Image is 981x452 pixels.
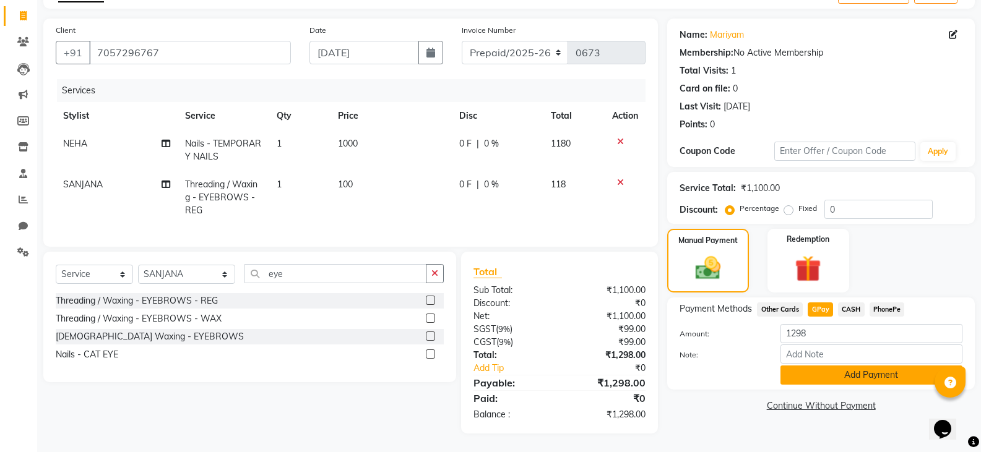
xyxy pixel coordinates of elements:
img: _cash.svg [688,254,728,283]
label: Client [56,25,76,36]
span: 1 [277,138,282,149]
div: Service Total: [680,182,736,195]
div: 0 [733,82,738,95]
div: Membership: [680,46,733,59]
div: Paid: [464,391,560,406]
button: +91 [56,41,90,64]
div: Discount: [464,297,560,310]
span: 0 % [484,137,499,150]
div: Points: [680,118,707,131]
span: Nails - TEMPORARY NAILS [185,138,261,162]
div: Name: [680,28,707,41]
label: Manual Payment [678,235,738,246]
div: ₹1,100.00 [741,182,780,195]
th: Disc [452,102,543,130]
div: Coupon Code [680,145,774,158]
span: PhonePe [870,302,905,317]
div: Card on file: [680,82,730,95]
a: Continue Without Payment [670,399,972,412]
label: Redemption [787,234,829,245]
span: GPay [808,302,833,317]
div: ₹1,298.00 [560,349,655,362]
div: 0 [710,118,715,131]
div: Sub Total: [464,284,560,297]
span: 1000 [338,138,358,149]
img: _gift.svg [787,252,829,285]
a: Mariyam [710,28,744,41]
label: Percentage [740,203,779,214]
span: 9% [498,324,510,334]
label: Amount: [670,328,771,339]
div: Discount: [680,203,718,216]
div: Payable: [464,375,560,390]
div: Services [57,79,655,102]
input: Add Note [780,344,962,364]
label: Invoice Number [462,25,516,36]
span: 1 [277,179,282,190]
input: Amount [780,324,962,343]
span: Payment Methods [680,302,752,315]
th: Service [178,102,269,130]
label: Fixed [798,203,817,214]
th: Total [543,102,605,130]
span: 0 F [459,137,472,150]
div: Net: [464,310,560,323]
div: ₹99.00 [560,323,655,336]
th: Action [605,102,646,130]
div: ₹1,298.00 [560,408,655,421]
span: 9% [499,337,511,347]
div: 1 [731,64,736,77]
div: ( ) [464,336,560,349]
div: ( ) [464,323,560,336]
a: Add Tip [464,362,576,375]
div: Threading / Waxing - EYEBROWS - WAX [56,312,222,325]
span: NEHA [63,138,87,149]
span: | [477,137,479,150]
button: Add Payment [780,365,962,385]
span: 100 [338,179,353,190]
div: Threading / Waxing - EYEBROWS - REG [56,294,218,307]
span: 1180 [551,138,571,149]
span: | [477,178,479,191]
button: Apply [920,142,956,161]
input: Search or Scan [244,264,426,283]
div: No Active Membership [680,46,962,59]
span: Other Cards [757,302,803,317]
div: ₹1,298.00 [560,375,655,390]
div: Balance : [464,408,560,421]
th: Price [331,102,452,130]
span: 0 F [459,178,472,191]
div: ₹0 [560,391,655,406]
label: Note: [670,349,771,360]
input: Search by Name/Mobile/Email/Code [89,41,291,64]
span: SANJANA [63,179,103,190]
iframe: chat widget [929,403,969,440]
span: Total [473,265,502,278]
div: Total: [464,349,560,362]
div: Total Visits: [680,64,728,77]
th: Qty [269,102,331,130]
div: Nails - CAT EYE [56,348,118,361]
span: CASH [838,302,865,317]
span: Threading / Waxing - EYEBROWS - REG [185,179,257,216]
div: ₹99.00 [560,336,655,349]
div: ₹0 [576,362,655,375]
div: [DATE] [724,100,750,113]
div: ₹0 [560,297,655,310]
span: 118 [551,179,566,190]
span: CGST [473,336,496,348]
span: 0 % [484,178,499,191]
div: Last Visit: [680,100,721,113]
span: SGST [473,323,496,335]
div: [DEMOGRAPHIC_DATA] Waxing - EYEBROWS [56,330,244,343]
th: Stylist [56,102,178,130]
div: ₹1,100.00 [560,284,655,297]
label: Date [309,25,326,36]
input: Enter Offer / Coupon Code [774,142,915,161]
div: ₹1,100.00 [560,310,655,323]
